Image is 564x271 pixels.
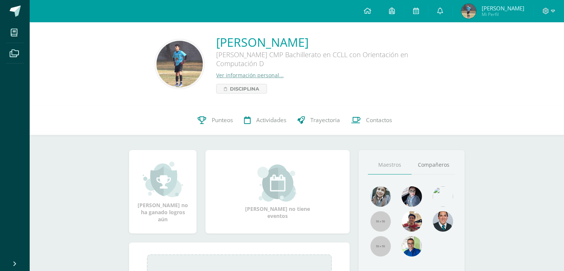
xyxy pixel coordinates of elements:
img: 626927750661fa2dcb54ed048b78a038.png [156,41,203,87]
img: 11152eb22ca3048aebc25a5ecf6973a7.png [402,211,422,232]
span: Trayectoria [310,116,340,124]
img: achievement_small.png [143,161,183,198]
div: [PERSON_NAME] no ha ganado logros aún [136,161,189,223]
span: Disciplina [230,84,259,93]
img: 9060a9d3687a84e09358440e41caa89c.png [461,4,476,19]
div: [PERSON_NAME] no tiene eventos [241,164,315,219]
a: Trayectoria [292,105,346,135]
a: Actividades [238,105,292,135]
img: 55x55 [370,236,391,257]
a: Disciplina [216,84,267,94]
span: Punteos [212,116,233,124]
div: [PERSON_NAME] CMP Bachillerato en CCLL con Orientación en Computación D [216,50,439,72]
a: Compañeros [412,156,455,174]
span: [PERSON_NAME] [482,4,524,12]
img: eec80b72a0218df6e1b0c014193c2b59.png [433,211,453,232]
a: Punteos [192,105,238,135]
img: c25c8a4a46aeab7e345bf0f34826bacf.png [433,186,453,207]
a: Ver información personal... [216,72,284,79]
img: event_small.png [257,164,298,202]
img: b8baad08a0802a54ee139394226d2cf3.png [402,186,422,207]
span: Contactos [366,116,392,124]
a: [PERSON_NAME] [216,34,439,50]
span: Actividades [256,116,286,124]
a: Maestros [368,156,412,174]
img: 55x55 [370,211,391,232]
span: Mi Perfil [482,11,524,17]
img: 10741f48bcca31577cbcd80b61dad2f3.png [402,236,422,257]
img: 45bd7986b8947ad7e5894cbc9b781108.png [370,186,391,207]
a: Contactos [346,105,398,135]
